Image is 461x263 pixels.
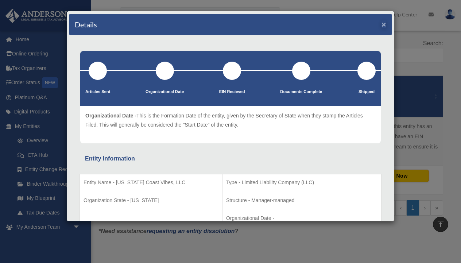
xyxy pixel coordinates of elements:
button: × [381,20,386,28]
p: Structure - Manager-managed [226,196,377,205]
p: Entity Name - [US_STATE] Coast Vibes, LLC [84,178,218,187]
span: Organizational Date - [85,113,136,119]
p: Articles Sent [85,88,110,96]
p: Type - Limited Liability Company (LLC) [226,178,377,187]
p: Documents Complete [280,88,322,96]
div: Entity Information [85,154,376,164]
p: Organization State - [US_STATE] [84,196,218,205]
p: This is the Formation Date of the entity, given by the Secretary of State when they stamp the Art... [85,111,376,129]
p: EIN Recieved [219,88,245,96]
p: Organizational Date [146,88,184,96]
p: Organizational Date - [226,214,377,223]
p: Shipped [357,88,376,96]
h4: Details [75,19,97,30]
